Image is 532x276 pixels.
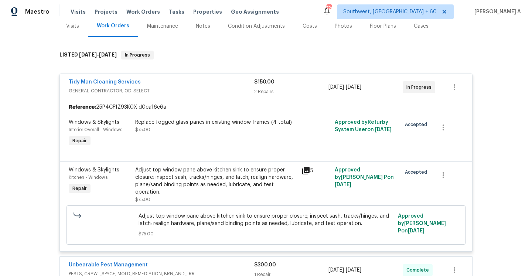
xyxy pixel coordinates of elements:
div: Costs [303,23,317,30]
span: - [79,52,117,57]
div: Condition Adjustments [228,23,285,30]
a: Unbearable Pest Management [69,262,148,268]
div: Work Orders [97,22,129,30]
span: Adjust top window pane above kitchen sink to ensure proper closure; inspect sash, tracks/hinges, ... [139,212,394,227]
div: Cases [414,23,429,30]
span: Geo Assignments [231,8,279,16]
span: Tasks [169,9,184,14]
span: Maestro [25,8,50,16]
span: Visits [71,8,86,16]
span: Windows & Skylights [69,120,119,125]
span: Approved by Refurby System User on [335,120,392,132]
div: Floor Plans [370,23,396,30]
span: [DATE] [335,182,351,187]
b: Reference: [69,103,96,111]
span: [DATE] [328,85,344,90]
div: Photos [335,23,352,30]
span: Repair [69,137,90,144]
span: [PERSON_NAME] A [471,8,521,16]
span: Properties [193,8,222,16]
span: - [328,84,361,91]
div: LISTED [DATE]-[DATE]In Progress [57,43,475,67]
span: Repair [69,185,90,192]
span: [DATE] [99,52,117,57]
span: Southwest, [GEOGRAPHIC_DATA] + 60 [343,8,437,16]
span: In Progress [406,84,434,91]
span: Projects [95,8,117,16]
span: [DATE] [79,52,97,57]
span: In Progress [122,51,153,59]
span: $75.00 [139,230,394,238]
div: 25P4CF1Z93K0X-d0ca16e6a [60,100,472,114]
span: GENERAL_CONTRACTOR, OD_SELECT [69,87,254,95]
a: Tidy Man Cleaning Services [69,79,141,85]
span: [DATE] [328,268,344,273]
span: [DATE] [346,268,361,273]
div: Visits [66,23,79,30]
span: - [328,266,361,274]
span: [DATE] [346,85,361,90]
h6: LISTED [59,51,117,59]
span: [DATE] [375,127,392,132]
span: Accepted [405,121,430,128]
span: $75.00 [135,197,150,202]
span: Windows & Skylights [69,167,119,173]
span: Complete [406,266,432,274]
span: Work Orders [126,8,160,16]
div: Maintenance [147,23,178,30]
div: 5 [301,166,330,175]
span: [DATE] [408,228,424,234]
span: Kitchen - Windows [69,175,108,180]
div: Adjust top window pane above kitchen sink to ensure proper closure; inspect sash, tracks/hinges, ... [135,166,297,196]
div: Notes [196,23,210,30]
div: 2 Repairs [254,88,328,95]
span: Accepted [405,168,430,176]
div: Replace fogged glass panes in existing window frames (4 total) [135,119,297,126]
div: 726 [326,4,331,12]
span: $300.00 [254,262,276,268]
span: $150.00 [254,79,274,85]
span: $75.00 [135,127,150,132]
span: Approved by [PERSON_NAME] P on [398,214,446,234]
span: Interior Overall - Windows [69,127,122,132]
span: Approved by [PERSON_NAME] P on [335,167,394,187]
